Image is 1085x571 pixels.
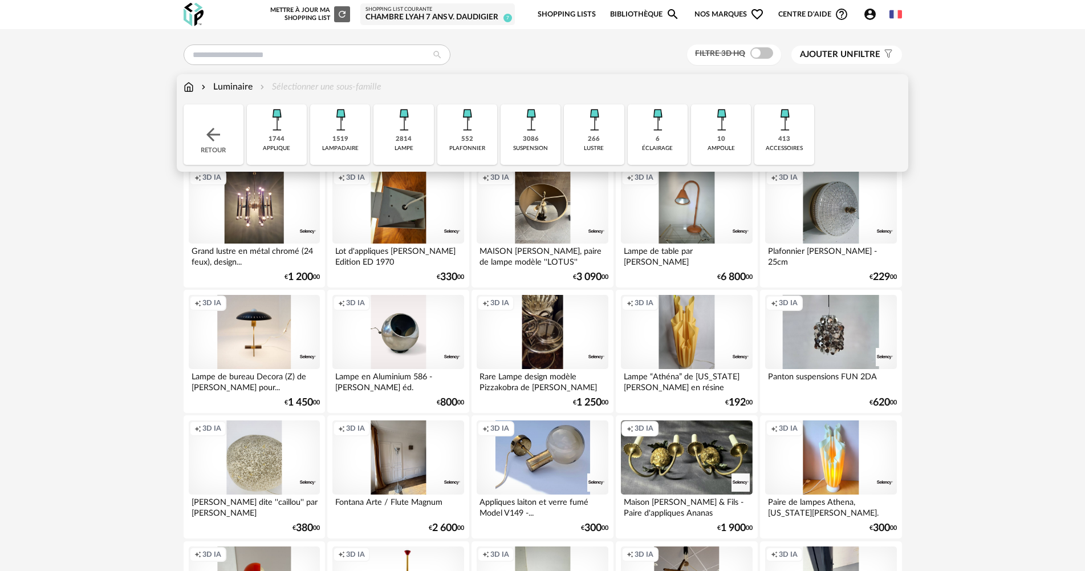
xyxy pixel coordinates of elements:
a: Creation icon 3D IA Lot d'appliques [PERSON_NAME] Edition ED 1970 €33000 [327,164,469,287]
span: 330 [440,273,457,281]
span: 1 250 [576,399,602,407]
span: 3D IA [779,298,798,307]
div: Fontana Arte / Flute Magnum [332,495,464,517]
img: Luminaire.png [388,104,419,135]
div: ampoule [708,145,735,152]
div: lampadaire [322,145,359,152]
span: 3D IA [490,550,509,559]
span: 1 900 [721,524,746,532]
a: Shopping List courante CHAMBRE LYAH 7 ANS V. Daudigier 7 [365,6,510,23]
span: Nos marques [694,1,764,28]
div: [PERSON_NAME] dite ''caillou'' par [PERSON_NAME] [189,495,320,517]
div: 10 [717,135,725,144]
div: Maison [PERSON_NAME] & Fils - Paire d'appliques Ananas [621,495,752,517]
div: Mettre à jour ma Shopping List [268,6,350,22]
img: Luminaire.png [515,104,546,135]
div: € 00 [573,399,608,407]
span: Creation icon [194,550,201,559]
div: lustre [584,145,604,152]
div: € 00 [285,399,320,407]
div: Shopping List courante [365,6,510,13]
img: Luminaire.png [642,104,673,135]
span: Creation icon [627,173,633,182]
button: Ajouter unfiltre Filter icon [791,46,902,64]
span: Creation icon [771,173,778,182]
span: filtre [800,49,880,60]
span: 3D IA [490,298,509,307]
a: Creation icon 3D IA Lampe de bureau Decora (Z) de [PERSON_NAME] pour... €1 45000 [184,290,325,413]
span: 3D IA [202,550,221,559]
div: 266 [588,135,600,144]
div: Grand lustre en métal chromé (24 feux), design... [189,244,320,266]
div: éclairage [642,145,673,152]
div: € 00 [869,399,897,407]
a: Creation icon 3D IA Lampe “Athéna” de [US_STATE][PERSON_NAME] en résine plissée... €19200 [616,290,757,413]
div: accessoires [766,145,803,152]
div: suspension [513,145,548,152]
span: Creation icon [482,424,489,433]
span: 620 [873,399,890,407]
a: BibliothèqueMagnify icon [610,1,680,28]
a: Creation icon 3D IA Rare Lampe design modèle Pizzakobra de [PERSON_NAME] €1 25000 [472,290,613,413]
a: Shopping Lists [538,1,596,28]
a: Creation icon 3D IA Panton suspensions FUN 2DA €62000 [760,290,901,413]
div: € 00 [869,524,897,532]
div: 552 [461,135,473,144]
span: 3D IA [490,173,509,182]
span: 3D IA [635,298,653,307]
span: 3D IA [779,173,798,182]
span: Heart Outline icon [750,7,764,21]
div: 6 [656,135,660,144]
span: Centre d'aideHelp Circle Outline icon [778,7,848,21]
span: 3D IA [490,424,509,433]
img: Luminaire.png [706,104,737,135]
span: 6 800 [721,273,746,281]
img: Luminaire.png [579,104,609,135]
div: € 00 [725,399,753,407]
span: Creation icon [194,298,201,307]
div: plafonnier [449,145,485,152]
span: Refresh icon [337,11,347,17]
div: Lampe de bureau Decora (Z) de [PERSON_NAME] pour... [189,369,320,392]
div: 1744 [269,135,285,144]
div: Retour [184,104,243,165]
span: 300 [584,524,602,532]
span: Creation icon [338,424,345,433]
span: Creation icon [627,550,633,559]
span: 7 [503,14,512,22]
div: 2814 [396,135,412,144]
span: 380 [296,524,313,532]
span: Creation icon [627,298,633,307]
a: Creation icon 3D IA Fontana Arte / Flute Magnum €2 60000 [327,415,469,538]
div: € 00 [437,399,464,407]
div: Plafonnier [PERSON_NAME] - 25cm [765,244,896,266]
a: Creation icon 3D IA Lampe en Aluminium 586 - [PERSON_NAME] éd. [GEOGRAPHIC_DATA] €80000 [327,290,469,413]
div: € 00 [581,524,608,532]
div: Lampe de table par [PERSON_NAME] [621,244,752,266]
div: € 00 [285,273,320,281]
img: svg+xml;base64,PHN2ZyB3aWR0aD0iMTYiIGhlaWdodD0iMTYiIHZpZXdCb3g9IjAgMCAxNiAxNiIgZmlsbD0ibm9uZSIgeG... [199,80,208,94]
span: Creation icon [194,424,201,433]
a: Creation icon 3D IA Appliques laiton et verre fumé Model V149 -... €30000 [472,415,613,538]
img: fr [889,8,902,21]
img: OXP [184,3,204,26]
div: Appliques laiton et verre fumé Model V149 -... [477,495,608,517]
span: Creation icon [771,550,778,559]
a: Creation icon 3D IA Paire de lampes Athena, [US_STATE][PERSON_NAME]. €30000 [760,415,901,538]
span: Creation icon [482,298,489,307]
img: svg+xml;base64,PHN2ZyB3aWR0aD0iMTYiIGhlaWdodD0iMTciIHZpZXdCb3g9IjAgMCAxNiAxNyIgZmlsbD0ibm9uZSIgeG... [184,80,194,94]
div: € 00 [869,273,897,281]
div: € 00 [573,273,608,281]
span: Creation icon [627,424,633,433]
span: 3D IA [779,424,798,433]
span: 1 450 [288,399,313,407]
a: Creation icon 3D IA [PERSON_NAME] dite ''caillou'' par [PERSON_NAME] €38000 [184,415,325,538]
span: Creation icon [194,173,201,182]
a: Creation icon 3D IA MAISON [PERSON_NAME], paire de lampe modèle ''LOTUS'' €3 09000 [472,164,613,287]
span: Creation icon [482,550,489,559]
a: Creation icon 3D IA Plafonnier [PERSON_NAME] - 25cm €22900 [760,164,901,287]
span: Creation icon [482,173,489,182]
span: Magnify icon [666,7,680,21]
span: 3D IA [346,298,365,307]
div: Lampe en Aluminium 586 - [PERSON_NAME] éd. [GEOGRAPHIC_DATA] [332,369,464,392]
